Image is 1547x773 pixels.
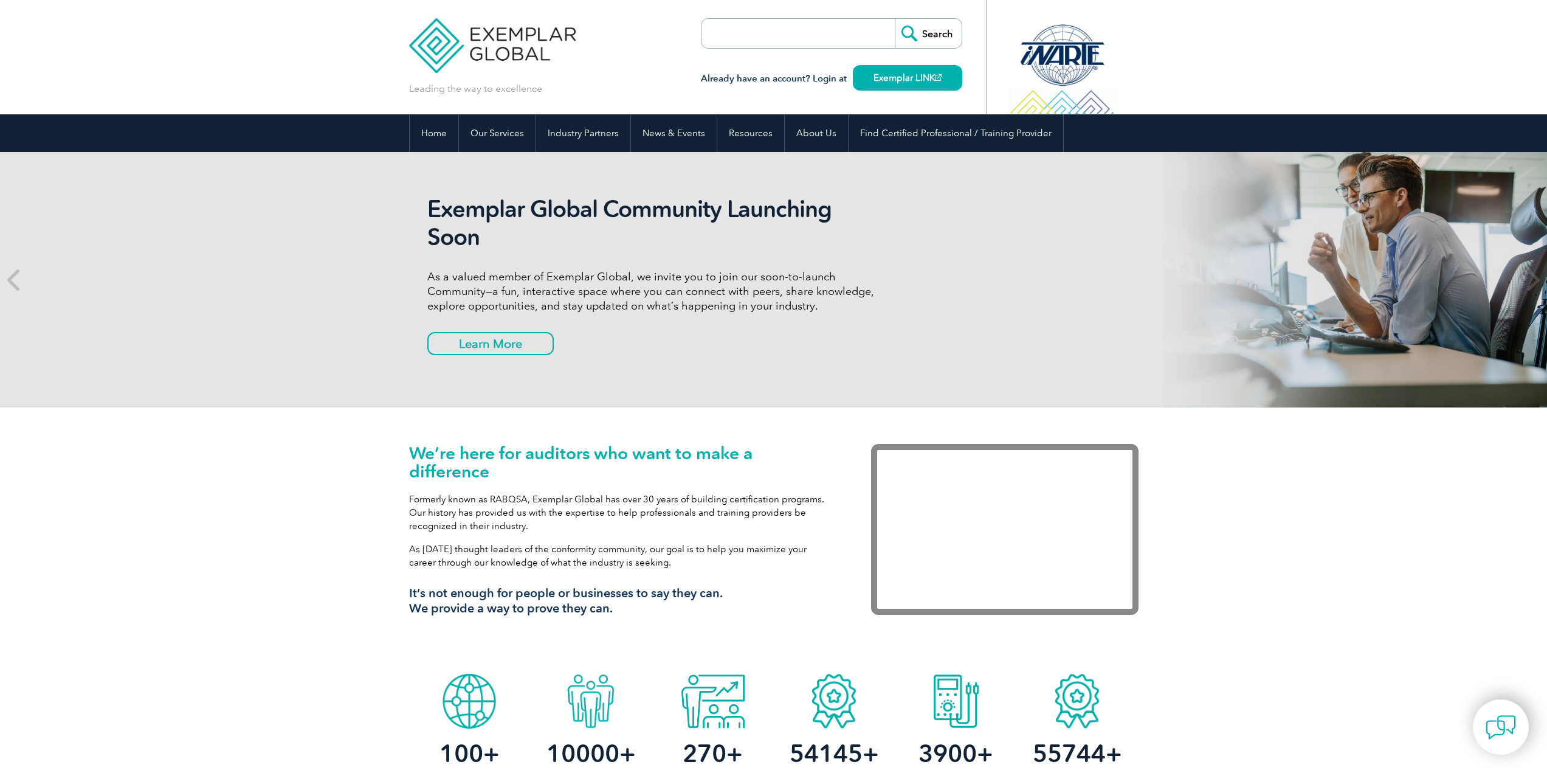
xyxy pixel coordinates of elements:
h2: + [895,744,1016,763]
a: Home [410,114,458,152]
img: contact-chat.png [1486,712,1516,743]
a: Find Certified Professional / Training Provider [849,114,1063,152]
a: Resources [717,114,784,152]
span: 3900 [918,739,977,768]
iframe: Exemplar Global: Working together to make a difference [871,444,1139,615]
h2: + [530,744,652,763]
p: As [DATE] thought leaders of the conformity community, our goal is to help you maximize your care... [409,542,835,569]
h2: + [1016,744,1138,763]
h2: Exemplar Global Community Launching Soon [427,195,883,251]
span: 55744 [1033,739,1106,768]
a: Industry Partners [536,114,630,152]
span: 100 [439,739,483,768]
h2: + [652,744,773,763]
p: Leading the way to excellence [409,82,542,95]
a: Exemplar LINK [853,65,962,91]
span: 54145 [790,739,863,768]
h2: + [409,744,531,763]
a: About Us [785,114,848,152]
input: Search [895,19,962,48]
p: Formerly known as RABQSA, Exemplar Global has over 30 years of building certification programs. O... [409,493,835,533]
h3: It’s not enough for people or businesses to say they can. We provide a way to prove they can. [409,586,835,616]
img: open_square.png [935,74,942,81]
a: Our Services [459,114,536,152]
h1: We’re here for auditors who want to make a difference [409,444,835,480]
h2: + [773,744,895,763]
span: 270 [683,739,726,768]
span: 10000 [546,739,619,768]
h3: Already have an account? Login at [701,71,962,86]
a: News & Events [631,114,717,152]
p: As a valued member of Exemplar Global, we invite you to join our soon-to-launch Community—a fun, ... [427,269,883,313]
a: Learn More [427,332,554,355]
